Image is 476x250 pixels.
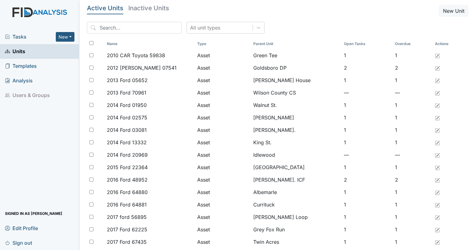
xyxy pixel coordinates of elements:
[435,52,440,59] a: Edit
[393,124,432,136] td: 1
[393,49,432,62] td: 1
[435,201,440,208] a: Edit
[393,136,432,149] td: 1
[195,136,251,149] td: Asset
[107,176,148,183] span: 2016 Ford 48952
[5,223,38,233] span: Edit Profile
[341,62,393,74] td: 2
[435,151,440,159] a: Edit
[435,139,440,146] a: Edit
[195,39,251,49] th: Toggle SortBy
[5,238,32,248] span: Sign out
[341,186,393,198] td: 1
[393,149,432,161] td: —
[393,198,432,211] td: 1
[393,99,432,111] td: 1
[393,174,432,186] td: 2
[195,124,251,136] td: Asset
[435,114,440,121] a: Edit
[195,149,251,161] td: Asset
[107,151,148,159] span: 2014 Ford 20969
[435,164,440,171] a: Edit
[251,99,341,111] td: Walnut St.
[195,99,251,111] td: Asset
[107,101,147,109] span: 2014 Ford 01950
[89,41,93,45] input: Toggle All Rows Selected
[393,186,432,198] td: 1
[341,198,393,211] td: 1
[341,211,393,223] td: 1
[393,39,432,49] th: Toggle SortBy
[251,236,341,248] td: Twin Acres
[251,62,341,74] td: Goldsboro DP
[107,139,147,146] span: 2014 Ford 13332
[195,186,251,198] td: Asset
[435,188,440,196] a: Edit
[435,64,440,72] a: Edit
[341,39,393,49] th: Toggle SortBy
[107,188,148,196] span: 2016 Ford 64880
[190,24,220,31] div: All unit types
[435,213,440,221] a: Edit
[107,64,177,72] span: 2012 [PERSON_NAME] 07541
[393,223,432,236] td: 1
[5,33,56,40] a: Tasks
[195,49,251,62] td: Asset
[341,136,393,149] td: 1
[393,86,432,99] td: —
[439,5,469,17] button: New Unit
[5,47,25,56] span: Units
[104,39,195,49] th: Toggle SortBy
[107,52,165,59] span: 2010 CAR Toyota 59838
[107,226,147,233] span: 2017 Ford 62225
[251,161,341,174] td: [GEOGRAPHIC_DATA]
[435,176,440,183] a: Edit
[195,198,251,211] td: Asset
[251,74,341,86] td: [PERSON_NAME] House
[251,124,341,136] td: [PERSON_NAME].
[341,236,393,248] td: 1
[251,223,341,236] td: Grey Fox Run
[393,211,432,223] td: 1
[251,198,341,211] td: Currituck
[251,49,341,62] td: Green Tee
[5,209,62,218] span: Signed in as [PERSON_NAME]
[195,161,251,174] td: Asset
[341,223,393,236] td: 1
[87,22,182,34] input: Search...
[195,211,251,223] td: Asset
[251,149,341,161] td: Idlewood
[195,111,251,124] td: Asset
[195,62,251,74] td: Asset
[251,39,341,49] th: Toggle SortBy
[393,161,432,174] td: 1
[251,136,341,149] td: King St.
[435,101,440,109] a: Edit
[341,74,393,86] td: 1
[341,124,393,136] td: 1
[107,114,147,121] span: 2014 Ford 02575
[128,5,169,11] h5: Inactive Units
[251,86,341,99] td: Wilson County CS
[107,164,148,171] span: 2015 Ford 22364
[195,223,251,236] td: Asset
[5,61,37,71] span: Templates
[107,76,148,84] span: 2013 Ford 05652
[341,49,393,62] td: 1
[107,213,147,221] span: 2017 ford 56895
[435,238,440,246] a: Edit
[435,76,440,84] a: Edit
[195,74,251,86] td: Asset
[107,238,147,246] span: 2017 Ford 67435
[393,111,432,124] td: 1
[341,86,393,99] td: —
[251,111,341,124] td: [PERSON_NAME]
[341,99,393,111] td: 1
[435,126,440,134] a: Edit
[435,226,440,233] a: Edit
[195,86,251,99] td: Asset
[393,62,432,74] td: 2
[5,76,33,86] span: Analysis
[341,111,393,124] td: 1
